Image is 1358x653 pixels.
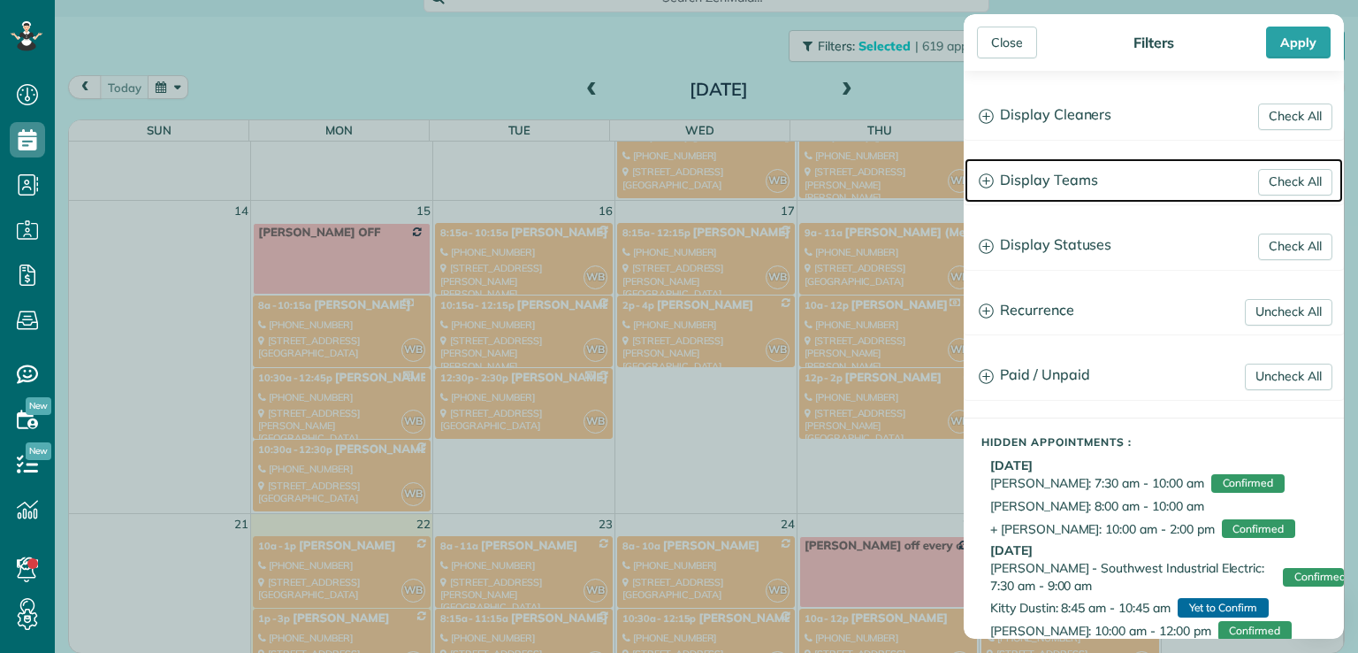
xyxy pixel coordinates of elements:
[977,27,1037,58] div: Close
[990,474,1204,492] span: [PERSON_NAME]: 7:30 am - 10:00 am
[965,223,1343,268] a: Display Statuses
[1258,169,1332,196] a: Check All
[1283,568,1344,588] span: Confirmed
[26,397,51,415] span: New
[965,288,1343,334] a: Recurrence
[965,353,1343,398] a: Paid / Unpaid
[26,442,51,460] span: New
[990,520,1215,538] span: + [PERSON_NAME]: 10:00 am - 2:00 pm
[990,622,1211,640] span: [PERSON_NAME]: 10:00 am - 12:00 pm
[990,542,1033,558] b: [DATE]
[1245,364,1332,390] a: Uncheck All
[1218,621,1292,641] span: Confirmed
[990,559,1276,595] span: [PERSON_NAME] - Southwest Industrial Electric: 7:30 am - 9:00 am
[1178,598,1269,618] span: Yet to Confirm
[1266,27,1331,58] div: Apply
[990,457,1033,473] b: [DATE]
[1245,299,1332,326] a: Uncheck All
[1258,234,1332,260] a: Check All
[981,436,1344,448] h5: Hidden Appointments :
[990,497,1204,515] span: [PERSON_NAME]: 8:00 am - 10:00 am
[1222,519,1295,539] span: Confirmed
[965,158,1343,204] a: Display Teams
[990,599,1171,617] span: Kitty Dustin: 8:45 am - 10:45 am
[1211,474,1285,494] span: Confirmed
[965,93,1343,138] a: Display Cleaners
[1211,496,1282,516] span: Cancelled
[1128,34,1179,51] div: Filters
[1258,104,1332,130] a: Check All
